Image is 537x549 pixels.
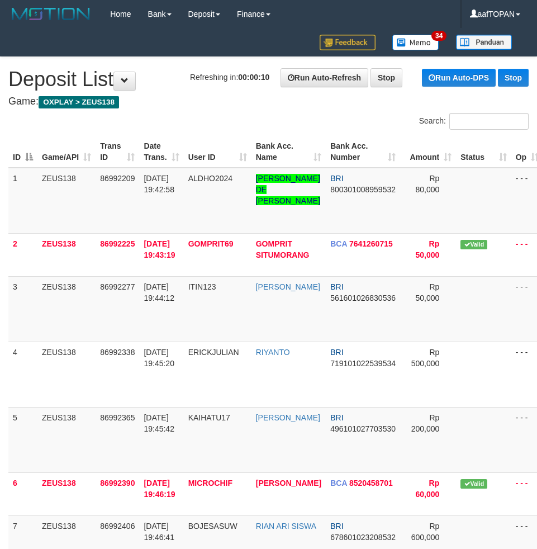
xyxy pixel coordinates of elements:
[96,136,139,168] th: Trans ID: activate to sort column ascending
[188,348,239,357] span: ERICKJULIAN
[330,174,343,183] span: BRI
[281,68,368,87] a: Run Auto-Refresh
[144,239,175,259] span: [DATE] 19:43:19
[8,407,37,472] td: 5
[349,239,393,248] span: Copy 7641260715 to clipboard
[184,136,251,168] th: User ID: activate to sort column ascending
[256,239,310,259] a: GOMPRIT SITUMORANG
[256,522,316,531] a: RIAN ARI SISWA
[415,239,439,259] span: Rp 50,000
[411,348,440,368] span: Rp 500,000
[349,479,393,488] span: Copy 8520458701 to clipboard
[188,174,232,183] span: ALDHO2024
[330,348,343,357] span: BRI
[326,136,400,168] th: Bank Acc. Number: activate to sort column ascending
[392,35,439,50] img: Button%20Memo.svg
[456,35,512,50] img: panduan.png
[498,69,529,87] a: Stop
[456,136,511,168] th: Status: activate to sort column ascending
[415,174,439,194] span: Rp 80,000
[100,413,135,422] span: 86992365
[139,136,183,168] th: Date Trans.: activate to sort column ascending
[100,348,135,357] span: 86992338
[460,479,487,489] span: Valid transaction
[37,136,96,168] th: Game/API: activate to sort column ascending
[8,276,37,342] td: 3
[144,348,174,368] span: [DATE] 19:45:20
[320,35,376,50] img: Feedback.jpg
[330,185,396,194] span: Copy 800301008959532 to clipboard
[144,174,174,194] span: [DATE] 19:42:58
[144,479,175,499] span: [DATE] 19:46:19
[100,239,135,248] span: 86992225
[188,239,234,248] span: GOMPRIT69
[256,282,320,291] a: [PERSON_NAME]
[256,348,290,357] a: RIYANTO
[100,479,135,488] span: 86992390
[411,522,440,542] span: Rp 600,000
[384,28,448,56] a: 34
[256,479,321,488] a: [PERSON_NAME]
[330,522,343,531] span: BRI
[8,472,37,515] td: 6
[256,413,320,422] a: [PERSON_NAME]
[100,174,135,183] span: 86992209
[256,174,320,205] a: [PERSON_NAME] DE [PERSON_NAME]
[330,424,396,433] span: Copy 496101027703530 to clipboard
[415,479,439,499] span: Rp 60,000
[419,113,529,130] label: Search:
[37,233,96,276] td: ZEUS138
[330,413,343,422] span: BRI
[330,239,347,248] span: BCA
[188,413,230,422] span: KAIHATU17
[8,233,37,276] td: 2
[370,68,402,87] a: Stop
[100,522,135,531] span: 86992406
[39,96,119,108] span: OXPLAY > ZEUS138
[188,479,232,488] span: MICROCHIF
[8,96,529,107] h4: Game:
[238,73,269,82] strong: 00:00:10
[330,359,396,368] span: Copy 719101022539534 to clipboard
[8,136,37,168] th: ID: activate to sort column descending
[8,6,93,22] img: MOTION_logo.png
[422,69,496,87] a: Run Auto-DPS
[144,522,174,542] span: [DATE] 19:46:41
[431,31,446,41] span: 34
[330,479,347,488] span: BCA
[449,113,529,130] input: Search:
[37,276,96,342] td: ZEUS138
[188,522,237,531] span: BOJESASUW
[144,282,174,302] span: [DATE] 19:44:12
[8,68,529,91] h1: Deposit List
[37,472,96,515] td: ZEUS138
[460,240,487,249] span: Valid transaction
[330,294,396,302] span: Copy 561601026830536 to clipboard
[330,533,396,542] span: Copy 678601023208532 to clipboard
[330,282,343,291] span: BRI
[188,282,216,291] span: ITIN123
[8,168,37,234] td: 1
[190,73,269,82] span: Refreshing in:
[411,413,440,433] span: Rp 200,000
[8,342,37,407] td: 4
[37,407,96,472] td: ZEUS138
[251,136,326,168] th: Bank Acc. Name: activate to sort column ascending
[100,282,135,291] span: 86992277
[144,413,174,433] span: [DATE] 19:45:42
[415,282,439,302] span: Rp 50,000
[37,342,96,407] td: ZEUS138
[400,136,456,168] th: Amount: activate to sort column ascending
[37,168,96,234] td: ZEUS138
